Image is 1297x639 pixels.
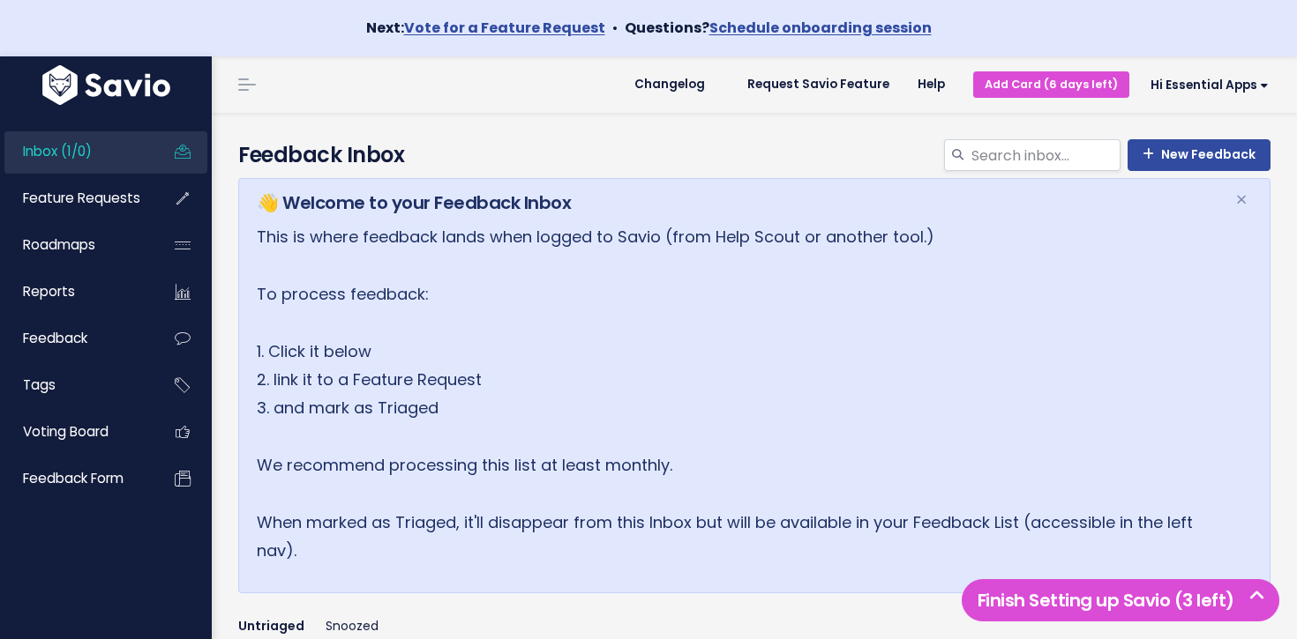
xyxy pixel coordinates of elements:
span: Changelog [634,78,705,91]
a: New Feedback [1128,139,1271,171]
span: Hi Essential Apps [1151,78,1269,92]
span: Feature Requests [23,189,140,207]
a: Roadmaps [4,225,146,265]
a: Feedback form [4,458,146,499]
a: Help [903,71,959,98]
span: Tags [23,375,56,394]
a: Hi Essential Apps [1129,71,1283,99]
p: This is where feedback lands when logged to Savio (from Help Scout or another tool.) To process f... [257,223,1213,566]
a: Feedback [4,318,146,359]
a: Vote for a Feature Request [404,18,605,38]
a: Reports [4,271,146,312]
a: Schedule onboarding session [709,18,932,38]
a: Voting Board [4,412,146,452]
h5: 👋 Welcome to your Feedback Inbox [257,189,1213,216]
h5: Finish Setting up Savio (3 left) [970,587,1271,613]
button: Close [1218,179,1265,221]
img: logo-white.9d6f32f41409.svg [38,65,175,105]
h4: Feedback Inbox [238,139,1271,171]
span: Inbox (1/0) [23,142,92,160]
a: Inbox (1/0) [4,131,146,172]
span: Feedback form [23,469,124,487]
span: Reports [23,282,75,301]
input: Search inbox... [970,139,1121,171]
span: × [1235,185,1248,214]
strong: Next: [366,18,605,38]
a: Tags [4,365,146,405]
strong: Questions? [625,18,932,38]
span: Voting Board [23,422,109,441]
span: Feedback [23,329,87,347]
a: Add Card (6 days left) [973,71,1129,97]
a: Feature Requests [4,178,146,219]
span: • [612,18,618,38]
span: Roadmaps [23,235,95,254]
a: Request Savio Feature [733,71,903,98]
